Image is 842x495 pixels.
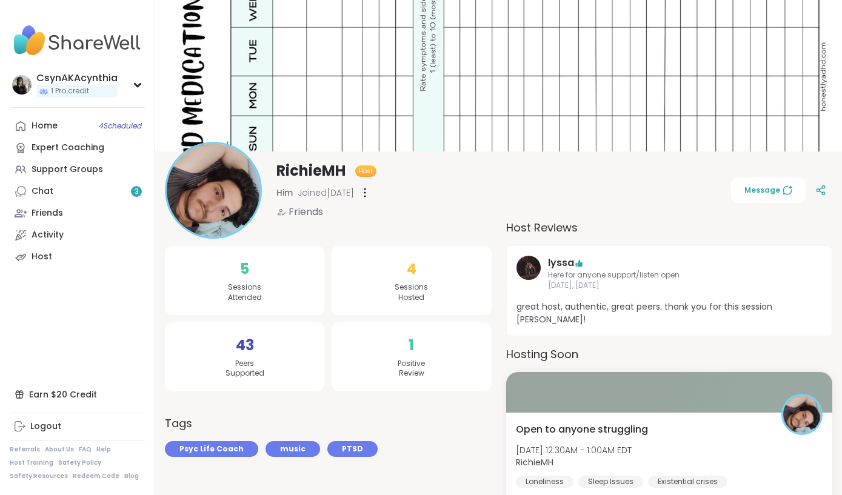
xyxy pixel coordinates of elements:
[516,476,573,488] div: Loneliness
[10,181,145,202] a: Chat3
[10,416,145,437] a: Logout
[407,258,416,280] span: 4
[32,251,52,263] div: Host
[32,207,63,219] div: Friends
[516,456,553,468] b: RichieMH
[276,187,293,199] span: Him
[342,444,363,454] span: PTSD
[276,161,346,181] span: RichieMH
[783,396,821,433] img: RichieMH
[236,334,254,356] span: 43
[10,115,145,137] a: Home4Scheduled
[30,420,61,433] div: Logout
[10,472,68,480] a: Safety Resources
[135,187,139,197] span: 3
[744,185,792,196] span: Message
[516,256,541,280] img: lyssa
[45,445,74,454] a: About Us
[409,334,414,356] span: 1
[10,19,145,62] img: ShareWell Nav Logo
[51,86,89,96] span: 1 Pro credit
[96,445,111,454] a: Help
[124,472,139,480] a: Blog
[516,444,632,456] span: [DATE] 12:30AM - 1:00AM EDT
[731,178,806,203] button: Message
[10,384,145,405] div: Earn $20 Credit
[36,71,118,85] div: CsynAKAcynthia
[516,301,823,326] span: great host, authentic, great peers. thank you for this session [PERSON_NAME]!
[10,159,145,181] a: Support Groups
[10,137,145,159] a: Expert Coaching
[10,202,145,224] a: Friends
[548,281,791,291] span: [DATE], [DATE]
[395,282,428,303] span: Sessions Hosted
[298,187,354,199] span: Joined [DATE]
[226,359,264,379] span: Peers Supported
[10,224,145,246] a: Activity
[280,444,306,454] span: music
[506,346,833,362] h3: Hosting Soon
[167,144,260,237] img: RichieMH
[516,422,648,437] span: Open to anyone struggling
[32,142,104,154] div: Expert Coaching
[648,476,727,488] div: Existential crises
[73,472,119,480] a: Redeem Code
[12,75,32,95] img: CsynAKAcynthia
[548,270,791,281] span: Here for anyone support/listen open
[58,459,101,467] a: Safety Policy
[398,359,425,379] span: Positive Review
[578,476,643,488] div: Sleep Issues
[32,120,58,132] div: Home
[179,444,244,454] span: Psyc Life Coach
[10,459,53,467] a: Host Training
[240,258,249,280] span: 5
[32,229,64,241] div: Activity
[79,445,92,454] a: FAQ
[99,121,142,131] span: 4 Scheduled
[359,167,373,176] span: Host
[165,415,192,431] h3: Tags
[32,164,103,176] div: Support Groups
[516,256,541,291] a: lyssa
[32,185,53,198] div: Chat
[548,256,574,270] a: lyssa
[228,282,262,303] span: Sessions Attended
[10,246,145,268] a: Host
[289,205,323,219] span: Friends
[10,445,40,454] a: Referrals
